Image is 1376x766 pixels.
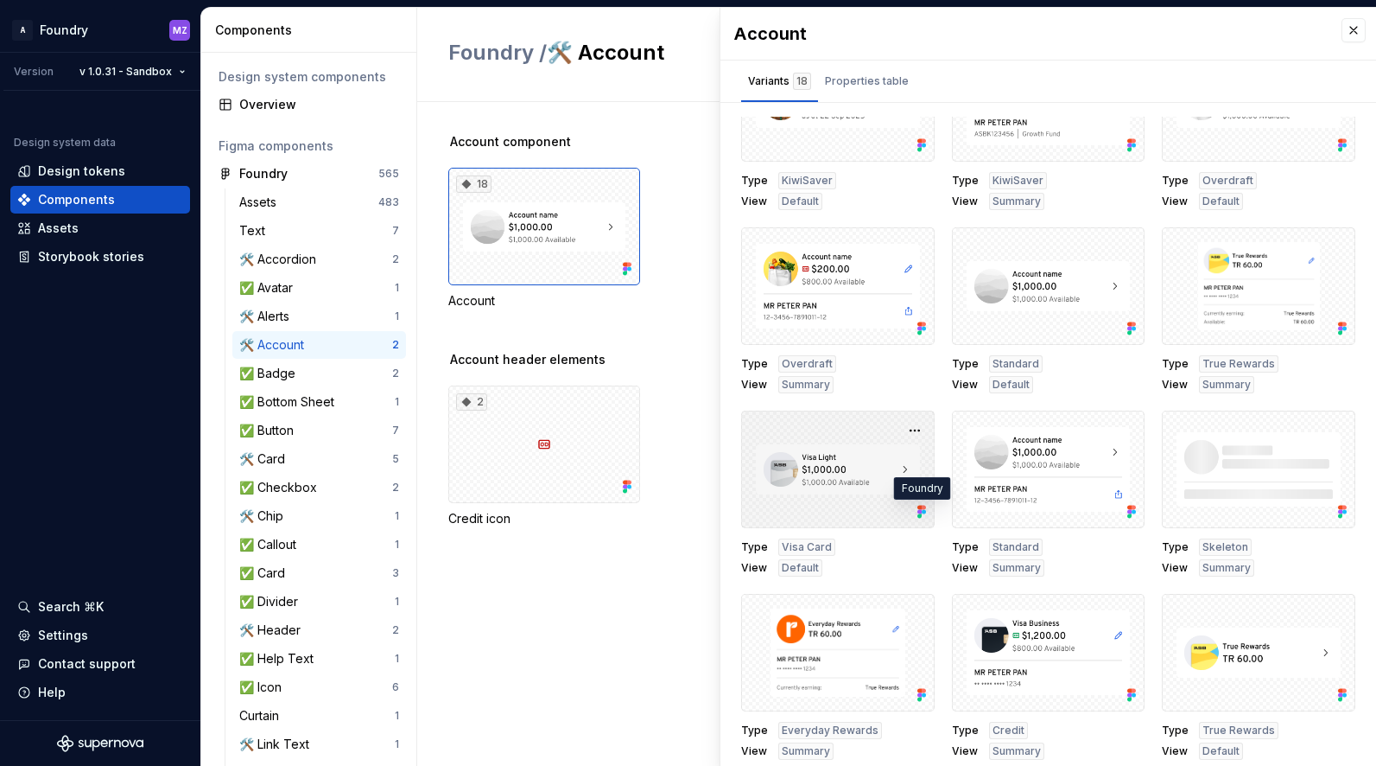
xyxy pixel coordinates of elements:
[239,679,289,696] div: ✅ Icon
[239,707,286,725] div: Curtain
[395,310,399,323] div: 1
[239,479,324,496] div: ✅ Checkbox
[1202,195,1240,208] span: Default
[741,378,768,392] span: View
[232,588,406,616] a: ✅ Divider1
[239,336,311,354] div: 🛠️ Account
[232,274,406,302] a: ✅ Avatar1
[395,652,399,666] div: 1
[782,724,878,737] span: Everyday Rewards
[741,540,768,554] span: Type
[10,157,190,185] a: Design tokens
[219,68,399,86] div: Design system components
[782,540,832,554] span: Visa Card
[1202,724,1275,737] span: True Rewards
[952,540,979,554] span: Type
[1202,174,1253,188] span: Overdraft
[1162,378,1189,392] span: View
[392,224,399,238] div: 7
[395,509,399,523] div: 1
[232,331,406,359] a: 🛠️ Account2
[992,174,1043,188] span: KiwiSaver
[232,445,406,473] a: 🛠️ Card5
[782,174,833,188] span: KiwiSaver
[392,566,399,580] div: 3
[10,243,190,271] a: Storybook stories
[1162,724,1189,737] span: Type
[232,673,406,701] a: ✅ Icon6
[1162,540,1189,554] span: Type
[782,744,830,758] span: Summary
[12,20,33,41] div: A
[79,65,172,79] span: v 1.0.31 - Sandbox
[448,40,547,65] span: Foundry /
[782,357,833,371] span: Overdraft
[219,137,399,155] div: Figma components
[57,735,143,752] svg: Supernova Logo
[741,724,768,737] span: Type
[782,561,819,575] span: Default
[1162,195,1189,208] span: View
[239,650,320,667] div: ✅ Help Text
[395,538,399,552] div: 1
[450,351,606,368] span: Account header elements
[38,220,79,237] div: Assets
[38,655,136,673] div: Contact support
[232,502,406,530] a: 🛠️ Chip1
[1162,561,1189,575] span: View
[14,136,116,150] div: Design system data
[992,195,1041,208] span: Summary
[239,365,302,382] div: ✅ Badge
[239,622,308,639] div: 🛠️ Header
[239,536,303,553] div: ✅ Callout
[952,378,979,392] span: View
[239,251,323,268] div: 🛠️ Accordion
[232,217,406,245] a: Text7
[173,23,187,37] div: MZ
[239,393,341,411] div: ✅ Bottom Sheet
[239,194,283,211] div: Assets
[232,388,406,416] a: ✅ Bottom Sheet1
[952,174,979,188] span: Type
[14,65,54,79] div: Version
[952,561,979,575] span: View
[239,507,290,525] div: 🛠️ Chip
[456,176,491,193] div: 18
[212,160,406,188] a: Foundry565
[3,11,197,48] button: AFoundryMZ
[992,357,1039,371] span: Standard
[395,709,399,723] div: 1
[232,559,406,587] a: ✅ Card3
[239,279,300,297] div: ✅ Avatar
[748,73,811,90] div: Variants
[741,357,768,371] span: Type
[378,167,399,181] div: 565
[952,724,979,737] span: Type
[392,623,399,637] div: 2
[38,684,66,701] div: Help
[239,736,316,753] div: 🛠️ Link Text
[232,731,406,758] a: 🛠️ Link Text1
[10,650,190,678] button: Contact support
[448,168,640,310] div: 18Account
[239,593,305,610] div: ✅ Divider
[239,450,292,468] div: 🛠️ Card
[1162,174,1189,188] span: Type
[448,39,1100,67] h2: 🛠️ Account
[38,248,144,265] div: Storybook stories
[232,303,406,330] a: 🛠️ Alerts1
[239,422,301,439] div: ✅ Button
[741,744,768,758] span: View
[952,195,979,208] span: View
[741,561,768,575] span: View
[992,744,1041,758] span: Summary
[734,22,1324,46] div: Account
[232,531,406,559] a: ✅ Callout1
[10,593,190,621] button: Search ⌘K
[741,174,768,188] span: Type
[1202,357,1275,371] span: True Rewards
[40,22,88,39] div: Foundry
[894,477,951,500] div: Foundry
[952,744,979,758] span: View
[448,292,640,310] div: Account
